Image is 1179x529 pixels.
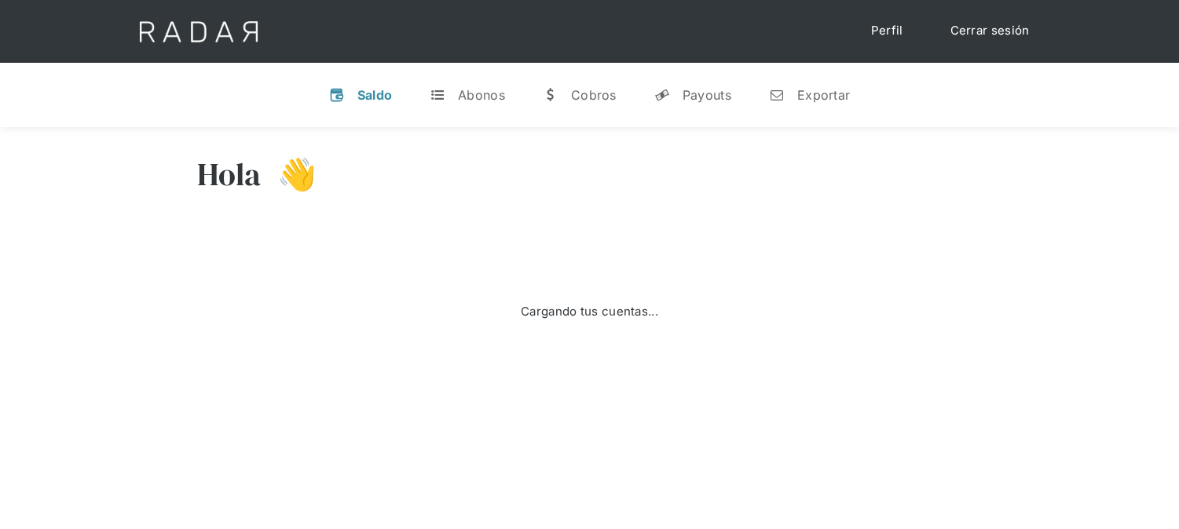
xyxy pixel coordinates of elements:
[329,87,345,103] div: v
[769,87,785,103] div: n
[521,303,658,321] div: Cargando tus cuentas...
[262,155,317,194] h3: 👋
[357,87,393,103] div: Saldo
[654,87,670,103] div: y
[458,87,505,103] div: Abonos
[935,16,1045,46] a: Cerrar sesión
[571,87,617,103] div: Cobros
[855,16,919,46] a: Perfil
[543,87,558,103] div: w
[797,87,850,103] div: Exportar
[430,87,445,103] div: t
[683,87,731,103] div: Payouts
[197,155,262,194] h3: Hola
